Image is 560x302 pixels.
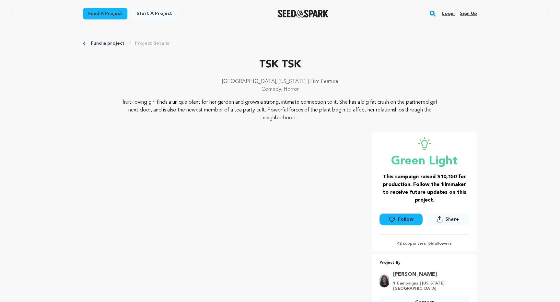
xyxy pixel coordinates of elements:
[379,155,469,168] p: Green Light
[393,281,465,291] p: 1 Campaigns | [US_STATE], [GEOGRAPHIC_DATA]
[460,8,477,19] a: Sign up
[83,86,477,93] p: Comedy, Horror
[91,40,124,47] a: Fund a project
[83,8,127,19] a: Fund a project
[83,78,477,86] p: [GEOGRAPHIC_DATA], [US_STATE] | Film Feature
[379,241,469,246] p: 42 supporters | followers
[278,10,329,17] a: Seed&Spark Homepage
[83,57,477,73] p: TSK TSK
[278,10,329,17] img: Seed&Spark Logo Dark Mode
[379,173,469,204] h3: This campaign raised $10,150 for production. Follow the filmmaker to receive future updates on th...
[426,213,469,228] span: Share
[135,40,169,47] a: Project details
[428,242,433,246] span: 56
[379,259,469,267] p: Project By
[393,271,465,278] a: Goto Taylor Garcia profile
[442,8,455,19] a: Login
[426,213,469,225] button: Share
[445,216,459,223] span: Share
[131,8,177,19] a: Start a project
[379,214,422,225] a: Follow
[83,40,477,47] div: Breadcrumb
[379,274,389,287] img: TGheadshot.JPG
[122,99,438,122] p: fruit-loving girl finds a unique plant for her garden and grows a strong, intimate connection to ...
